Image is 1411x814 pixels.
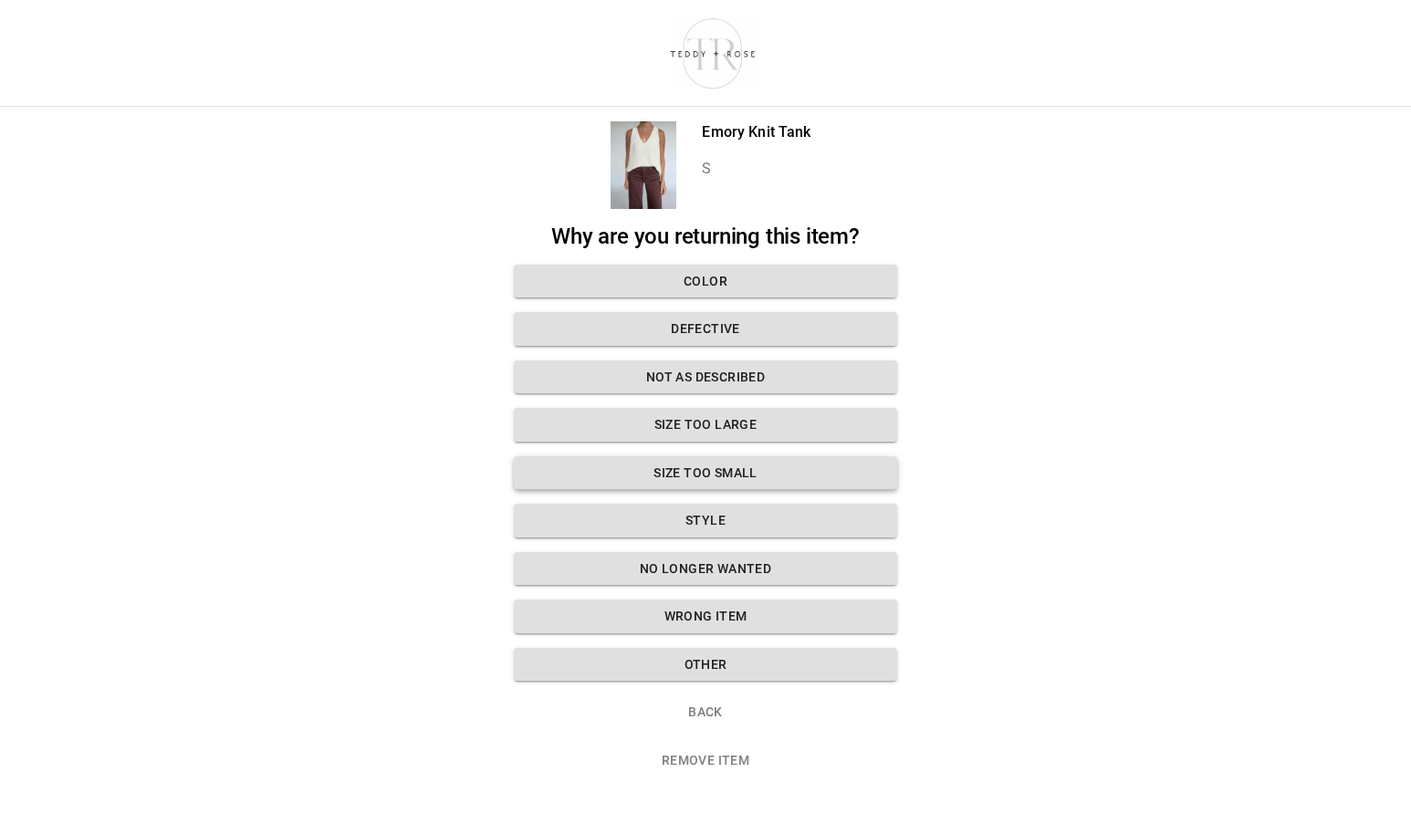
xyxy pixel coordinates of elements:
[702,158,810,180] p: S
[514,744,897,777] button: Remove item
[514,312,897,346] button: Defective
[514,224,897,250] h2: Why are you returning this item?
[514,265,897,298] button: Color
[514,648,897,682] button: Other
[514,360,897,394] button: Not as described
[514,695,897,729] button: Back
[514,408,897,442] button: Size too large
[514,600,897,633] button: Wrong Item
[514,504,897,537] button: Style
[702,121,810,143] p: Emory Knit Tank
[662,14,765,92] img: shop-teddyrose.myshopify.com-d93983e8-e25b-478f-b32e-9430bef33fdd
[514,552,897,586] button: No longer wanted
[514,456,897,490] button: Size too small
